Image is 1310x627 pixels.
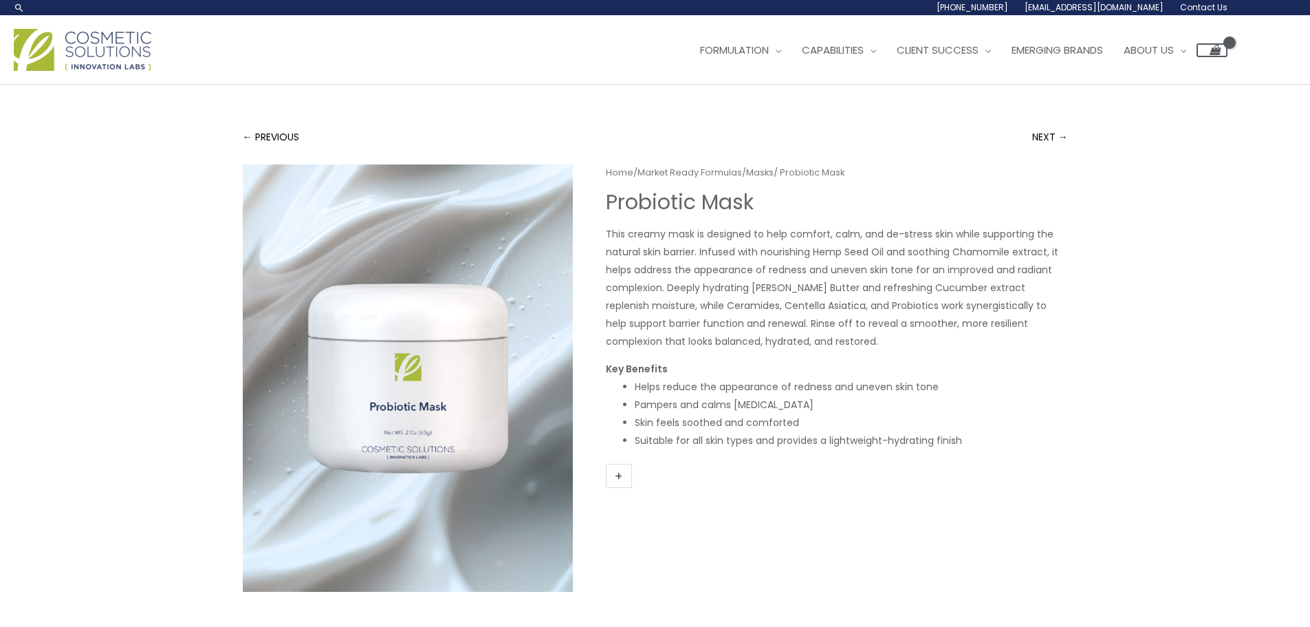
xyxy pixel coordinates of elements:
[243,123,299,151] a: ← PREVIOUS
[897,43,979,57] span: Client Success
[606,464,632,488] a: +
[606,166,633,179] a: Home
[746,166,774,179] a: Masks
[802,43,864,57] span: Capabilities
[635,432,1068,449] li: Suitable for all skin types and provides a lightweight-hydrating finish
[637,166,742,179] a: Market Ready Formulas
[606,225,1068,350] p: This creamy mask is designed to help comfort, calm, and de-stress skin while supporting the natur...
[606,164,1068,181] nav: Breadcrumb
[1025,1,1164,13] span: [EMAIL_ADDRESS][DOMAIN_NAME]
[886,30,1001,71] a: Client Success
[635,378,1068,396] li: Helps reduce the appearance of redness and uneven skin tone
[1032,123,1068,151] a: NEXT →
[606,362,668,376] strong: Key Benefits
[635,414,1068,432] li: Skin feels soothed and comforted
[1012,43,1103,57] span: Emerging Brands
[1124,43,1174,57] span: About Us
[243,164,573,591] img: Probiotic Mask
[792,30,886,71] a: Capabilities
[1113,30,1197,71] a: About Us
[635,396,1068,414] li: Pampers and calms [MEDICAL_DATA]
[679,30,1227,71] nav: Site Navigation
[14,29,151,71] img: Cosmetic Solutions Logo
[1197,43,1227,57] a: View Shopping Cart, empty
[690,30,792,71] a: Formulation
[700,43,769,57] span: Formulation
[1180,1,1227,13] span: Contact Us
[1001,30,1113,71] a: Emerging Brands
[14,2,25,13] a: Search icon link
[937,1,1008,13] span: [PHONE_NUMBER]
[606,190,1068,215] h1: Probiotic Mask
